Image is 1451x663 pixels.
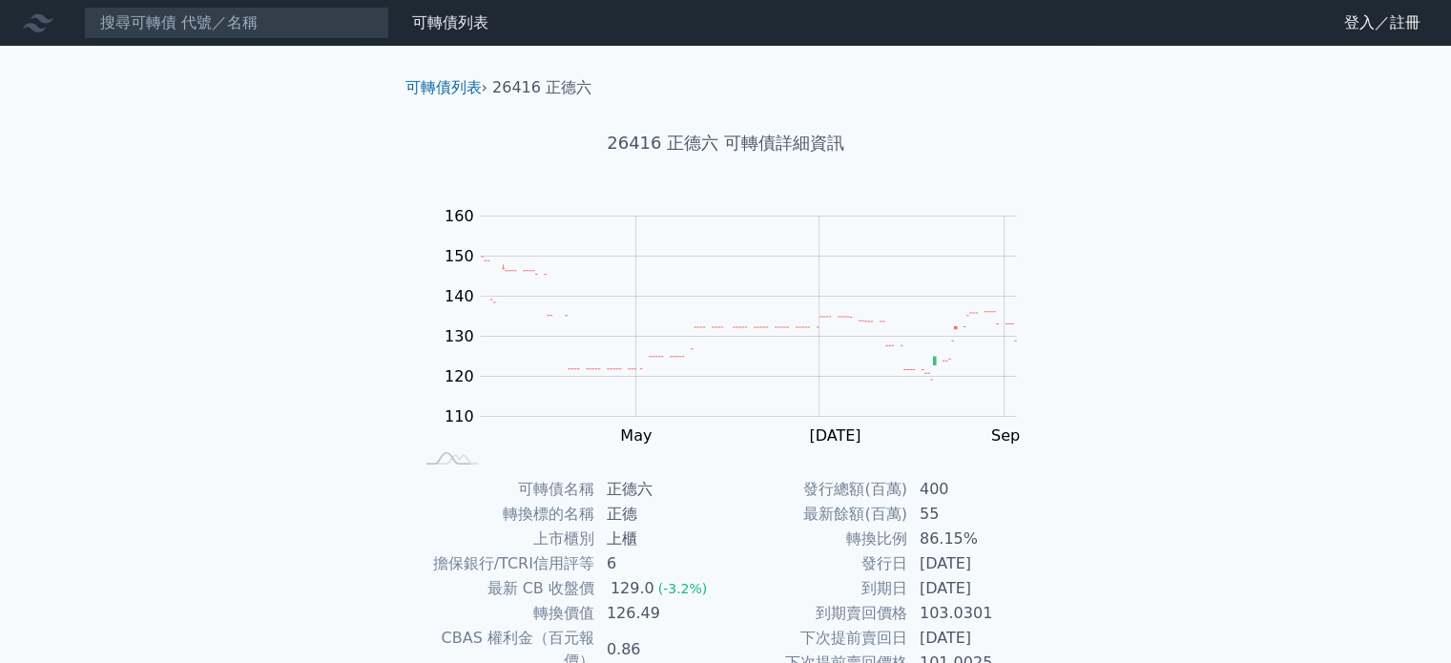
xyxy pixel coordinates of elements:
[405,76,487,99] li: ›
[445,247,474,265] tspan: 150
[809,426,860,445] tspan: [DATE]
[726,551,908,576] td: 發行日
[1329,8,1436,38] a: 登入／註冊
[908,527,1039,551] td: 86.15%
[445,287,474,305] tspan: 140
[390,130,1062,156] h1: 26416 正德六 可轉債詳細資訊
[726,527,908,551] td: 轉換比例
[595,477,726,502] td: 正德六
[84,7,389,39] input: 搜尋可轉債 代號／名稱
[445,207,474,225] tspan: 160
[607,577,658,600] div: 129.0
[413,477,595,502] td: 可轉債名稱
[413,576,595,601] td: 最新 CB 收盤價
[908,502,1039,527] td: 55
[620,426,652,445] tspan: May
[991,426,1020,445] tspan: Sep
[726,502,908,527] td: 最新餘額(百萬)
[445,327,474,345] tspan: 130
[595,551,726,576] td: 6
[595,527,726,551] td: 上櫃
[492,76,591,99] li: 26416 正德六
[405,78,482,96] a: 可轉債列表
[726,477,908,502] td: 發行總額(百萬)
[658,581,708,596] span: (-3.2%)
[908,551,1039,576] td: [DATE]
[412,13,488,31] a: 可轉債列表
[908,601,1039,626] td: 103.0301
[413,601,595,626] td: 轉換價值
[445,367,474,385] tspan: 120
[445,407,474,425] tspan: 110
[434,207,1045,445] g: Chart
[413,527,595,551] td: 上市櫃別
[726,601,908,626] td: 到期賣回價格
[413,502,595,527] td: 轉換標的名稱
[908,626,1039,651] td: [DATE]
[413,551,595,576] td: 擔保銀行/TCRI信用評等
[595,601,726,626] td: 126.49
[726,626,908,651] td: 下次提前賣回日
[908,477,1039,502] td: 400
[595,502,726,527] td: 正德
[908,576,1039,601] td: [DATE]
[726,576,908,601] td: 到期日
